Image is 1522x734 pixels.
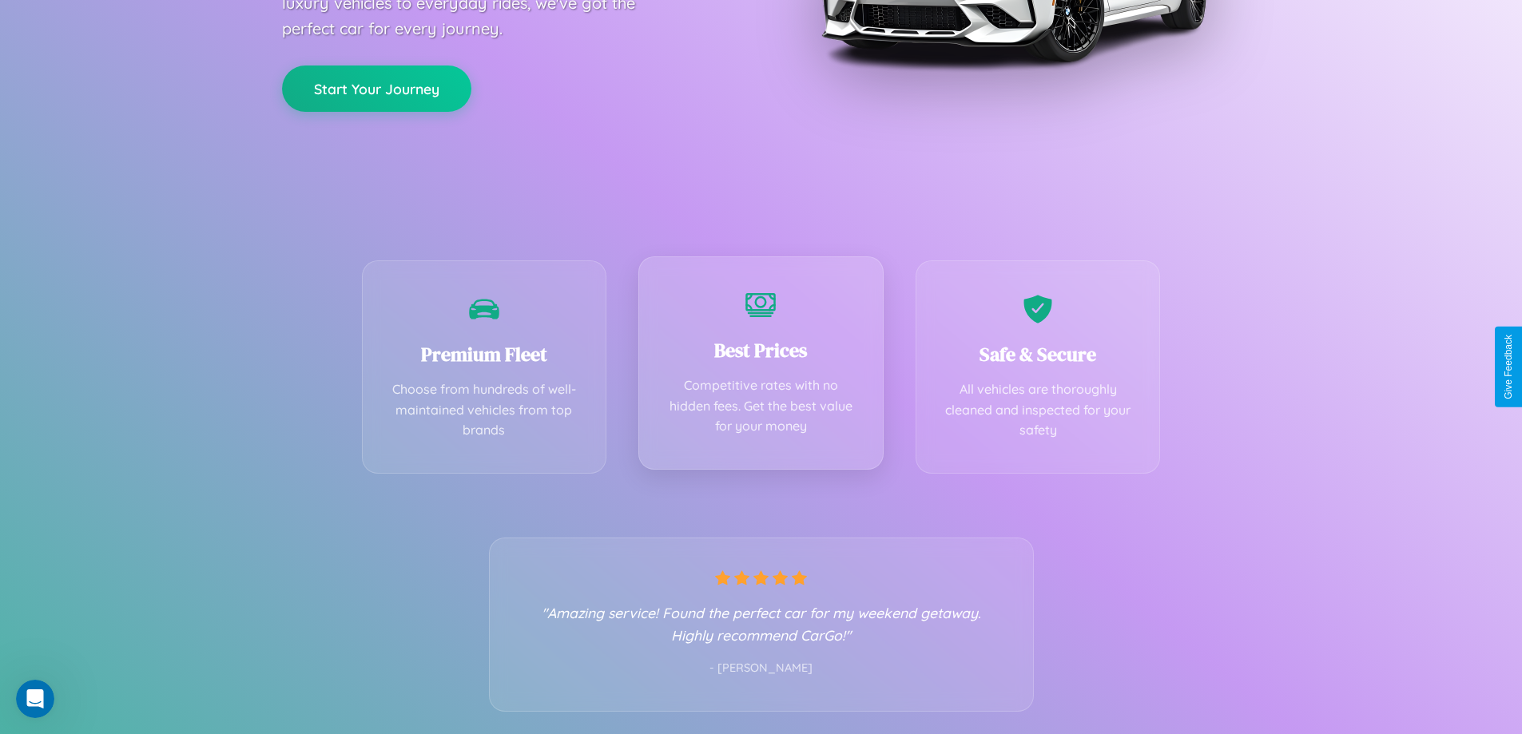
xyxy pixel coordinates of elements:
iframe: Intercom live chat [16,680,54,718]
p: - [PERSON_NAME] [522,658,1001,679]
p: Competitive rates with no hidden fees. Get the best value for your money [663,375,859,437]
p: "Amazing service! Found the perfect car for my weekend getaway. Highly recommend CarGo!" [522,601,1001,646]
p: Choose from hundreds of well-maintained vehicles from top brands [387,379,582,441]
h3: Best Prices [663,337,859,363]
button: Start Your Journey [282,65,471,112]
h3: Safe & Secure [940,341,1136,367]
p: All vehicles are thoroughly cleaned and inspected for your safety [940,379,1136,441]
h3: Premium Fleet [387,341,582,367]
div: Give Feedback [1503,335,1514,399]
